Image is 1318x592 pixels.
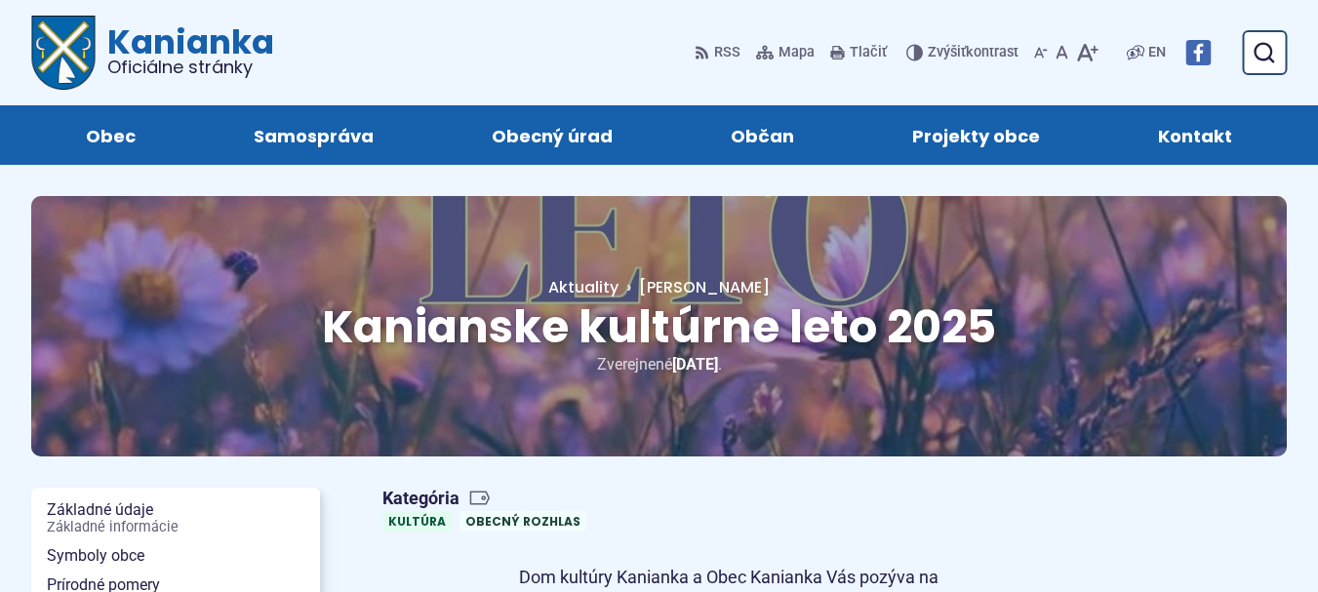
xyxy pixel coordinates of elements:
[1052,32,1072,73] button: Nastaviť pôvodnú veľkosť písma
[31,541,320,571] a: Symboly obce
[906,32,1022,73] button: Zvýšiťkontrast
[492,105,613,165] span: Obecný úrad
[692,105,834,165] a: Občan
[215,105,414,165] a: Samospráva
[31,16,274,90] a: Logo Kanianka, prejsť na domovskú stránku.
[254,105,374,165] span: Samospráva
[714,41,740,64] span: RSS
[96,25,274,76] span: Kanianka
[779,41,815,64] span: Mapa
[752,32,819,73] a: Mapa
[619,276,770,298] a: [PERSON_NAME]
[912,105,1040,165] span: Projekty obce
[1118,105,1271,165] a: Kontakt
[928,44,966,60] span: Zvýšiť
[731,105,794,165] span: Občan
[107,59,274,76] span: Oficiálne stránky
[382,488,594,510] span: Kategória
[47,495,304,541] span: Základné údaje
[826,32,891,73] button: Tlačiť
[548,276,619,298] a: Aktuality
[459,511,586,532] a: Obecný rozhlas
[322,296,996,358] span: Kanianske kultúrne leto 2025
[1072,32,1102,73] button: Zväčšiť veľkosť písma
[47,520,304,535] span: Základné informácie
[31,495,320,541] a: Základné údajeZákladné informácie
[47,541,304,571] span: Symboly obce
[850,45,887,61] span: Tlačiť
[1185,40,1211,65] img: Prejsť na Facebook stránku
[695,32,744,73] a: RSS
[639,276,770,298] span: [PERSON_NAME]
[672,355,718,374] span: [DATE]
[1144,41,1170,64] a: EN
[1030,32,1052,73] button: Zmenšiť veľkosť písma
[94,351,1224,377] p: Zverejnené .
[872,105,1079,165] a: Projekty obce
[453,105,653,165] a: Obecný úrad
[1148,41,1166,64] span: EN
[382,511,452,532] a: Kultúra
[31,16,96,90] img: Prejsť na domovskú stránku
[1158,105,1232,165] span: Kontakt
[47,105,176,165] a: Obec
[928,45,1018,61] span: kontrast
[86,105,136,165] span: Obec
